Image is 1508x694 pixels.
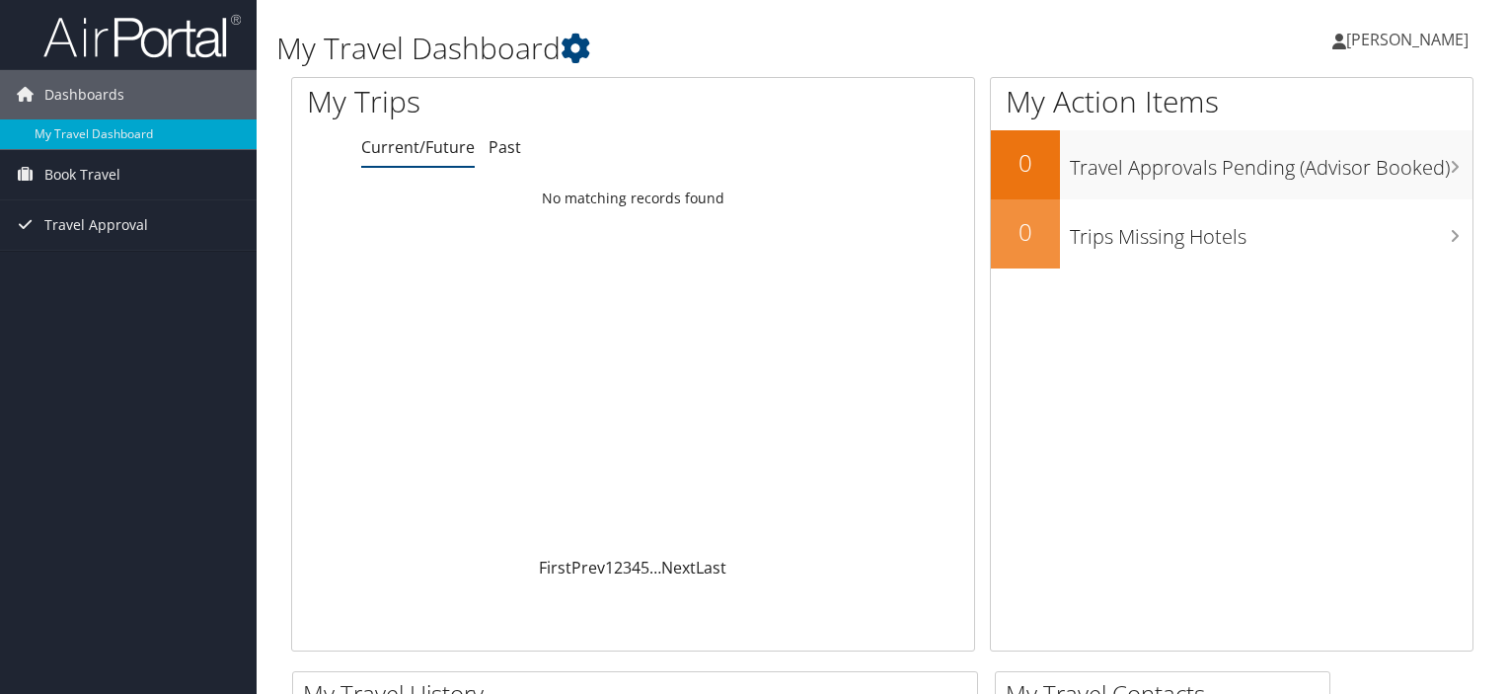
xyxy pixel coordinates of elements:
a: [PERSON_NAME] [1332,10,1488,69]
a: 1 [605,557,614,578]
a: First [539,557,571,578]
a: 4 [632,557,641,578]
h1: My Action Items [991,81,1472,122]
td: No matching records found [292,181,974,216]
h3: Trips Missing Hotels [1070,213,1472,251]
span: Dashboards [44,70,124,119]
a: 3 [623,557,632,578]
img: airportal-logo.png [43,13,241,59]
span: Travel Approval [44,200,148,250]
a: 5 [641,557,649,578]
h1: My Trips [307,81,675,122]
span: … [649,557,661,578]
a: Past [489,136,521,158]
a: 2 [614,557,623,578]
h3: Travel Approvals Pending (Advisor Booked) [1070,144,1472,182]
span: [PERSON_NAME] [1346,29,1469,50]
h1: My Travel Dashboard [276,28,1085,69]
a: Last [696,557,726,578]
h2: 0 [991,215,1060,249]
h2: 0 [991,146,1060,180]
a: 0Trips Missing Hotels [991,199,1472,269]
a: Prev [571,557,605,578]
a: Current/Future [361,136,475,158]
a: Next [661,557,696,578]
a: 0Travel Approvals Pending (Advisor Booked) [991,130,1472,199]
span: Book Travel [44,150,120,199]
